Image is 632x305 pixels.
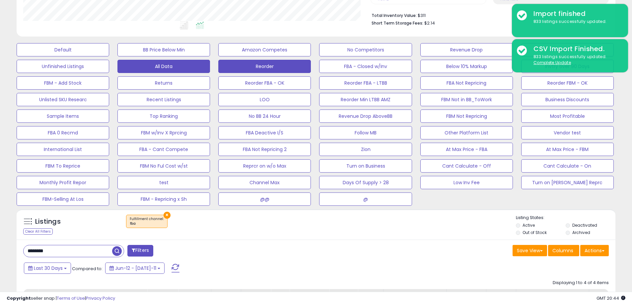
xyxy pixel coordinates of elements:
button: Amazon Competes [218,43,311,56]
button: Last 30 Days [24,263,71,274]
button: Reorder FBA - LTBB [319,76,412,90]
button: Returns [117,76,210,90]
label: Deactivated [572,222,597,228]
button: No BB 24 Hour [218,110,311,123]
span: Help [105,224,116,228]
span: 2025-08-11 20:44 GMT [597,295,625,301]
button: Cant Calculate - On [521,159,614,173]
button: Unfinished Listings [17,60,109,73]
button: Jun-12 - [DATE]-11 [105,263,165,274]
button: Other Platform List [420,126,513,139]
button: @ [319,192,412,206]
button: LOO [218,93,311,106]
li: $311 [372,11,604,19]
button: FBM w/Inv X Rprcing [117,126,210,139]
button: Turn on Business [319,159,412,173]
strong: Copyright [7,295,31,301]
div: Yo-Yo Repricing Rule [10,199,123,212]
button: FBA - Closed w/Inv [319,60,412,73]
button: Messages [44,207,88,234]
button: FBM To Reprice [17,159,109,173]
button: FBA 0 Recmd [17,126,109,139]
button: FBM Not in BB_ToWork [420,93,513,106]
div: 833 listings successfully updated. [528,54,623,66]
img: Profile image for Britney [71,11,84,24]
button: Business Discounts [521,93,614,106]
div: 833 listings successfully updated. [528,19,623,25]
div: CSV Import Finished. [528,44,623,54]
label: Active [523,222,535,228]
div: Displaying 1 to 4 of 4 items [553,280,609,286]
button: Channel Max [218,176,311,189]
button: FBM Not Repricing [420,110,513,123]
button: All Data [117,60,210,73]
button: Follow MB [319,126,412,139]
div: Profile image for EliasHi [PERSON_NAME], On [DATE] the min price was cahnged from 14.11 to 8.99. ... [7,99,126,124]
button: FBA Deactive I/S [218,126,311,139]
div: fba [130,221,164,226]
h5: Listings [35,217,61,226]
div: Send us a message [7,127,126,146]
button: Search for help [10,152,123,165]
button: Recent Listings [117,93,210,106]
img: logo [13,13,48,23]
div: seller snap | | [7,295,115,302]
div: The Reduced Profit Range (RPR) [10,168,123,180]
div: Listing Table Metrics Glossary (Column Names) [14,183,111,197]
button: Below 10% Markup [420,60,513,73]
button: Reorder FBM - OK [521,76,614,90]
span: Messages [55,224,78,228]
div: Yo-Yo Repricing Rule [14,202,111,209]
button: Reorder Min LTBB AMZ [319,93,412,106]
div: The Reduced Profit Range (RPR) [14,171,111,178]
button: FBM - Add Stock [17,76,109,90]
button: Turn on [PERSON_NAME] Reprc [521,176,614,189]
span: Fulfillment channel : [130,216,164,226]
label: Out of Stock [523,230,547,235]
button: BB Price Below Min [117,43,210,56]
button: Days Of Supply > 28 [319,176,412,189]
div: Recent messageProfile image for EliasHi [PERSON_NAME], On [DATE] the min price was cahnged from 1... [7,89,126,124]
button: Save View [513,245,547,256]
p: How can we help? [13,70,119,81]
u: Complete Update [533,60,571,65]
button: Low Inv Fee [420,176,513,189]
button: Cant Calculate - Off [420,159,513,173]
span: Compared to: [72,266,103,272]
button: Monthly Profit Repor [17,176,109,189]
button: test [117,176,210,189]
div: • [DATE] [69,112,88,118]
span: $2.14 [424,20,435,26]
button: Revenue Drop AboveBB [319,110,412,123]
span: Search for help [14,155,54,162]
img: Profile image for Elias [14,105,27,118]
img: Profile image for PJ [96,11,109,24]
button: Help [89,207,133,234]
span: Columns [552,247,573,254]
div: Clear All Filters [23,228,53,235]
b: Short Term Storage Fees: [372,20,423,26]
button: Reorder FBA - OK [218,76,311,90]
div: [PERSON_NAME] [30,112,68,118]
button: Vendor test [521,126,614,139]
div: Close [114,11,126,23]
button: Reorder [218,60,311,73]
button: Filters [127,245,153,257]
button: At Max Price - FBM [521,143,614,156]
button: Sample Items [17,110,109,123]
a: Privacy Policy [86,295,115,301]
button: No Competitors [319,43,412,56]
button: @@ [218,192,311,206]
button: × [164,212,171,219]
button: International List [17,143,109,156]
button: Top Ranking [117,110,210,123]
span: Jun-12 - [DATE]-11 [115,265,156,271]
p: Listing States: [516,215,615,221]
button: Default [17,43,109,56]
span: Last 30 Days [34,265,63,271]
div: Recent message [14,95,119,102]
button: At Max Price - FBA [420,143,513,156]
label: Archived [572,230,590,235]
button: FBA Not Repricing [420,76,513,90]
button: Reprcr on w/o Max [218,159,311,173]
